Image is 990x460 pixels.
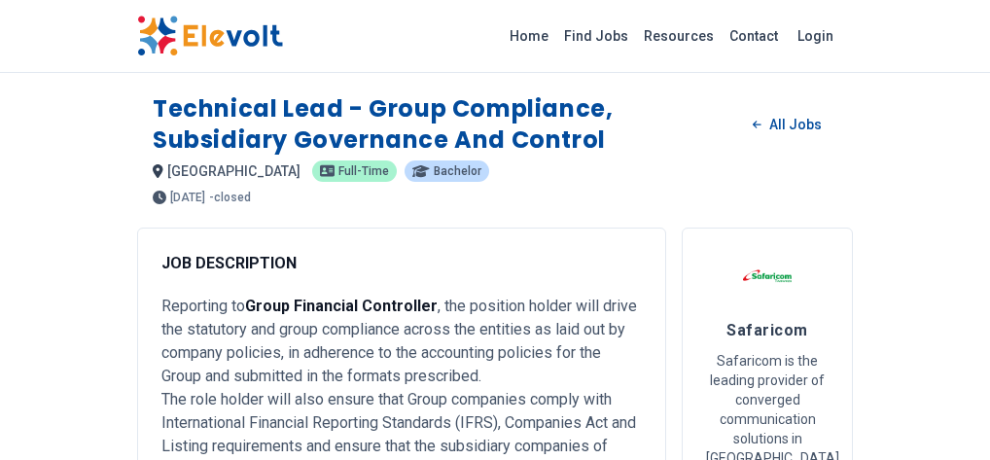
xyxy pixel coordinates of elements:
[137,16,283,56] img: Elevolt
[502,20,556,52] a: Home
[737,110,837,139] a: All Jobs
[743,252,792,301] img: Safaricom
[153,93,737,156] h1: Technical Lead - Group Compliance, Subsidiary Governance and Control
[556,20,636,52] a: Find Jobs
[434,165,481,177] span: bachelor
[209,192,251,203] p: - closed
[636,20,722,52] a: Resources
[170,192,205,203] span: [DATE]
[167,163,301,179] span: [GEOGRAPHIC_DATA]
[726,321,807,339] span: Safaricom
[338,165,389,177] span: full-time
[786,17,845,55] a: Login
[245,297,438,315] strong: Group Financial Controller
[722,20,786,52] a: Contact
[161,254,297,272] strong: JOB DESCRIPTION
